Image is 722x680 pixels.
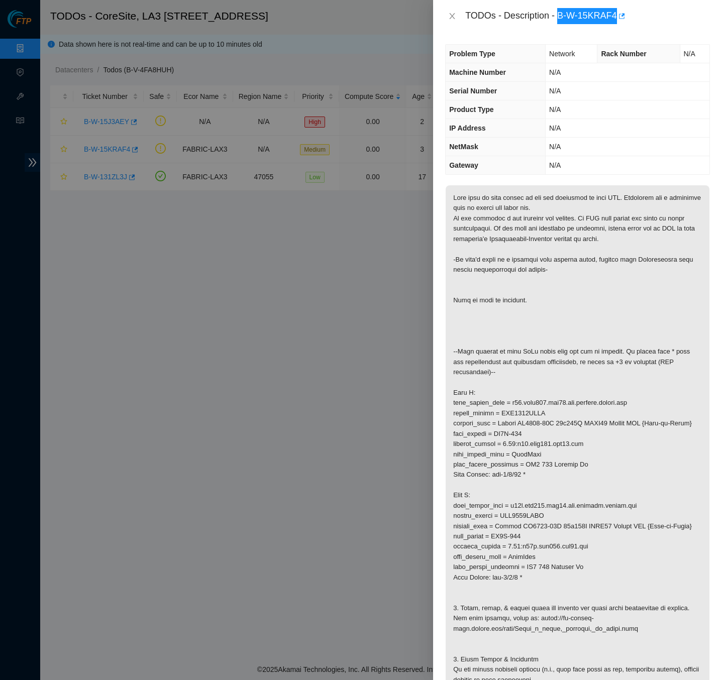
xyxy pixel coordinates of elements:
[549,105,561,114] span: N/A
[445,12,459,21] button: Close
[449,161,478,169] span: Gateway
[448,12,456,20] span: close
[465,8,710,24] div: TODOs - Description - B-W-15KRAF4
[549,124,561,132] span: N/A
[449,87,497,95] span: Serial Number
[449,68,506,76] span: Machine Number
[549,50,575,58] span: Network
[449,50,495,58] span: Problem Type
[549,143,561,151] span: N/A
[449,143,478,151] span: NetMask
[684,50,695,58] span: N/A
[549,68,561,76] span: N/A
[601,50,646,58] span: Rack Number
[549,161,561,169] span: N/A
[449,105,493,114] span: Product Type
[549,87,561,95] span: N/A
[449,124,485,132] span: IP Address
